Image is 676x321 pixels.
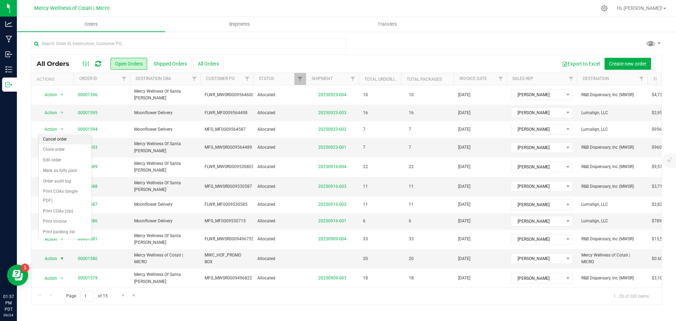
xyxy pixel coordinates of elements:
[111,58,147,70] button: Open Orders
[39,144,92,155] li: Clone order
[134,271,196,285] span: Mercy Wellness Of Santa [PERSON_NAME]
[347,73,359,85] a: Filter
[318,236,346,241] a: 20250909-004
[617,5,663,11] span: Hi, [PERSON_NAME]!
[405,216,415,226] span: 6
[38,90,57,100] span: Action
[459,76,487,81] a: Invoice Date
[458,163,470,170] span: [DATE]
[39,216,92,227] li: Print invoice
[219,21,259,27] span: Shipments
[511,90,564,100] span: [PERSON_NAME]
[205,218,249,224] span: MFG_MF0009530715
[78,255,98,262] a: 00001580
[652,144,668,151] span: $960.00
[363,92,368,98] span: 10
[405,273,417,283] span: 18
[5,66,12,73] inline-svg: Inventory
[407,77,442,82] a: Total Packages
[318,127,346,132] a: 20250923-002
[257,92,302,98] span: Allocated
[363,110,368,116] span: 16
[5,81,12,88] inline-svg: Outbound
[134,218,196,224] span: Moonflower Delivery
[652,218,668,224] span: $789.00
[405,199,417,210] span: 11
[205,201,249,208] span: FLWR_MF0009530585
[78,110,98,116] a: 00001595
[363,255,368,262] span: 20
[318,184,346,189] a: 20250916-003
[5,51,12,58] inline-svg: Inbound
[458,201,470,208] span: [DATE]
[318,145,346,150] a: 20250923-001
[58,273,67,283] span: select
[363,275,368,282] span: 18
[134,141,196,154] span: Mercy Wellness Of Santa [PERSON_NAME]
[652,126,668,133] span: $956.00
[81,291,93,302] input: 1
[78,126,98,133] a: 00001594
[458,255,470,262] span: [DATE]
[581,218,643,224] span: Lumalign, LLC
[134,110,196,116] span: Moonflower Delivery
[364,77,402,82] a: Total Orderlines
[405,254,417,264] span: 20
[581,92,643,98] span: R&B Dispensary, Inc (MWSR)
[652,163,671,170] span: $9,577.74
[458,236,470,242] span: [DATE]
[581,163,643,170] span: R&B Dispensary, Inc (MWSR)
[37,77,71,82] div: Actions
[205,144,252,151] span: MFG_MWSR0009564489
[38,254,57,264] span: Action
[257,144,302,151] span: Allocated
[205,163,254,170] span: FLWR_MWSR0009530803
[565,73,577,85] a: Filter
[206,76,234,81] a: Customer PO
[3,294,14,313] p: 01:57 PM PDT
[511,162,564,172] span: [PERSON_NAME]
[118,291,128,300] a: Go to the next page
[205,275,252,282] span: MFG_MWSR0009496822
[38,108,57,118] span: Action
[318,92,346,97] a: 20250923-004
[257,236,302,242] span: Allocated
[39,155,92,166] li: Edit order
[511,108,564,118] span: [PERSON_NAME]
[363,236,368,242] span: 33
[58,254,67,264] span: select
[58,234,67,244] span: select
[511,216,564,226] span: [PERSON_NAME]
[652,275,671,282] span: $3,103.00
[581,252,643,265] span: Mercy Wellness of Cotati | MICRO
[363,144,365,151] span: 7
[581,144,643,151] span: R&B Dispensary, Inc (MWSR)
[17,17,165,32] a: Orders
[636,73,647,85] a: Filter
[318,202,346,207] a: 20250916-002
[205,92,254,98] span: FLWR_MWSR0009564600
[405,90,417,100] span: 10
[318,218,346,223] a: 20250916-001
[58,124,67,134] span: select
[511,200,564,210] span: [PERSON_NAME]
[193,58,224,70] button: All Orders
[257,126,302,133] span: Allocated
[205,126,249,133] span: MFG_MF0009564587
[581,201,643,208] span: Lumalign, LLC
[458,144,470,151] span: [DATE]
[189,73,200,85] a: Filter
[581,183,643,190] span: R&B Dispensary, Inc (MWSR)
[294,73,306,85] a: Filter
[38,234,57,244] span: Action
[581,275,643,282] span: R&B Dispensary, Inc (MWSR)
[495,73,507,85] a: Filter
[557,58,605,70] button: Export to Excel
[58,108,67,118] span: select
[257,183,302,190] span: Allocated
[134,233,196,246] span: Mercy Wellness Of Santa [PERSON_NAME]
[34,5,109,11] span: Mercy Wellness of Cotati | Micro
[581,236,643,242] span: R&B Dispensary, Inc (MWSR)
[257,218,302,224] span: Allocated
[5,36,12,43] inline-svg: Manufacturing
